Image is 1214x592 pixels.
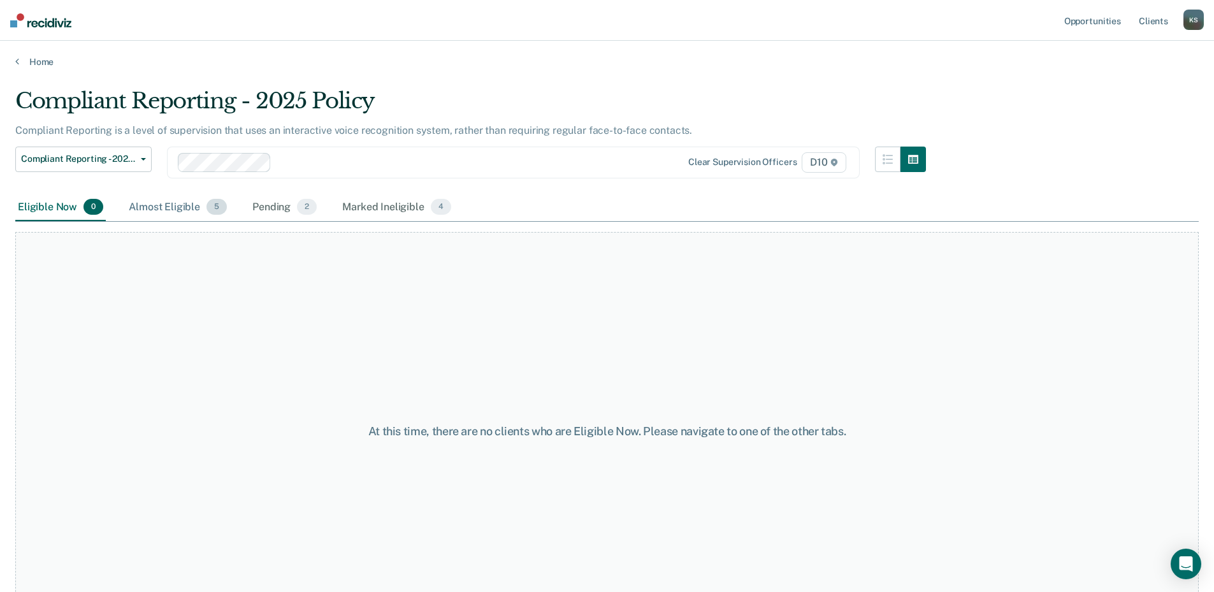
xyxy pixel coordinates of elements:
div: Clear supervision officers [688,157,797,168]
a: Home [15,56,1199,68]
div: At this time, there are no clients who are Eligible Now. Please navigate to one of the other tabs. [312,424,903,438]
span: 2 [297,199,317,215]
span: 4 [431,199,451,215]
span: 0 [83,199,103,215]
div: Compliant Reporting - 2025 Policy [15,88,926,124]
button: Compliant Reporting - 2025 Policy [15,147,152,172]
div: Pending2 [250,194,319,222]
img: Recidiviz [10,13,71,27]
span: D10 [802,152,846,173]
button: KS [1183,10,1204,30]
span: Compliant Reporting - 2025 Policy [21,154,136,164]
span: 5 [206,199,227,215]
p: Compliant Reporting is a level of supervision that uses an interactive voice recognition system, ... [15,124,692,136]
div: Eligible Now0 [15,194,106,222]
div: Open Intercom Messenger [1171,549,1201,579]
div: Marked Ineligible4 [340,194,454,222]
div: Almost Eligible5 [126,194,229,222]
div: K S [1183,10,1204,30]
